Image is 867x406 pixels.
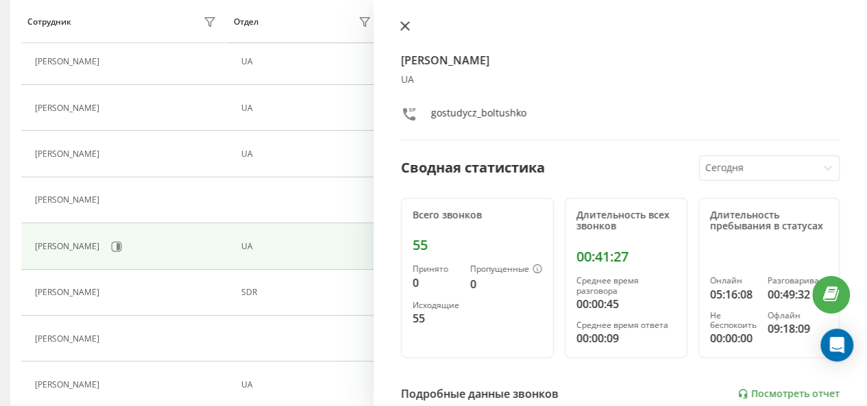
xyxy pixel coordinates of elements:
[35,195,103,205] div: [PERSON_NAME]
[710,276,757,286] div: Онлайн
[576,320,676,330] div: Среднее время ответа
[413,264,459,274] div: Принято
[413,310,459,327] div: 55
[413,237,542,253] div: 55
[768,320,828,337] div: 09:18:09
[35,103,103,113] div: [PERSON_NAME]
[241,57,375,66] div: UA
[35,288,103,297] div: [PERSON_NAME]
[470,264,542,275] div: Пропущенные
[576,249,676,265] div: 00:41:27
[35,334,103,344] div: [PERSON_NAME]
[576,330,676,346] div: 00:00:09
[241,149,375,159] div: UA
[768,276,828,286] div: Разговаривает
[241,103,375,113] div: UA
[737,388,840,400] a: Посмотреть отчет
[241,288,375,297] div: SDR
[27,17,71,27] div: Сотрудник
[820,329,853,361] div: Open Intercom Messenger
[710,311,757,331] div: Не беспокоить
[470,276,542,292] div: 0
[401,157,545,178] div: Сводная статистика
[768,286,828,303] div: 00:49:32
[234,17,258,27] div: Отдел
[241,242,375,251] div: UA
[576,296,676,312] div: 00:00:45
[35,149,103,159] div: [PERSON_NAME]
[413,210,542,221] div: Всего звонков
[35,242,103,251] div: [PERSON_NAME]
[35,380,103,390] div: [PERSON_NAME]
[401,385,559,402] div: Подробные данные звонков
[710,330,757,346] div: 00:00:00
[413,301,459,310] div: Исходящие
[401,74,840,86] div: UA
[401,52,840,68] h4: [PERSON_NAME]
[710,210,828,233] div: Длительность пребывания в статусах
[576,210,676,233] div: Длительность всех звонков
[431,106,526,126] div: gostudycz_boltushko
[710,286,757,303] div: 05:16:08
[35,57,103,66] div: [PERSON_NAME]
[413,275,459,291] div: 0
[241,380,375,390] div: UA
[576,276,676,296] div: Среднее время разговора
[768,311,828,320] div: Офлайн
